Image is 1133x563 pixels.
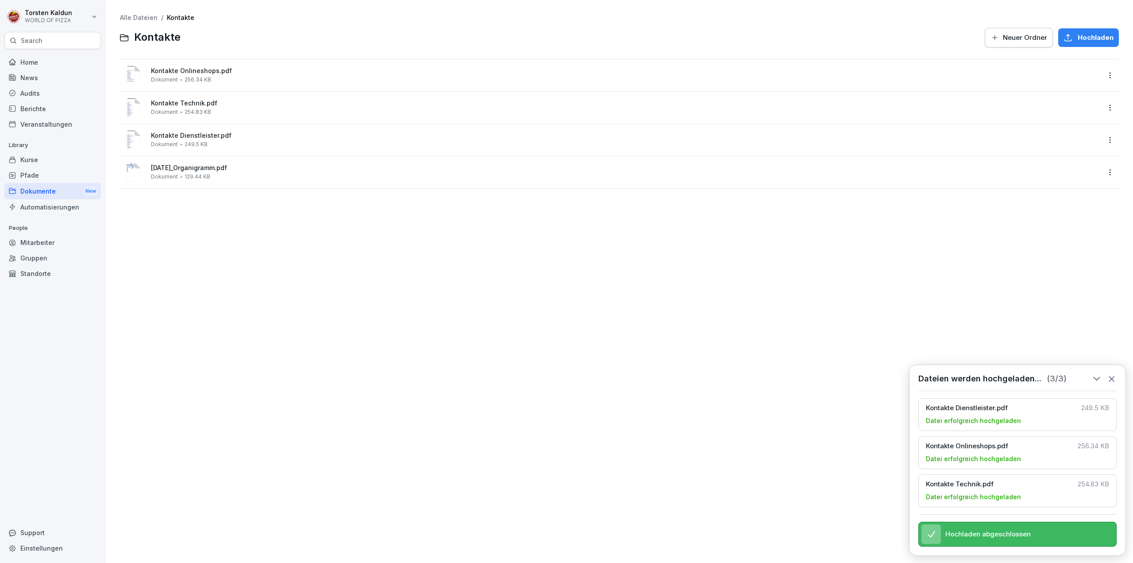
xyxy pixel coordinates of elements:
div: New [83,186,98,196]
button: Neuer Ordner [985,28,1053,47]
a: Pfade [4,167,101,183]
span: Dokument [151,141,178,148]
a: Einstellungen [4,540,101,556]
span: Kontakte Technik.pdf [926,480,1072,488]
a: Berichte [4,101,101,116]
a: Veranstaltungen [4,116,101,132]
a: Audits [4,85,101,101]
a: Automatisierungen [4,199,101,215]
span: Neuer Ordner [1003,33,1047,43]
span: Datei erfolgreich hochgeladen [926,454,1021,463]
span: Kontakte Dienstleister.pdf [926,404,1076,412]
div: Support [4,525,101,540]
span: 256.34 KB [1078,442,1109,450]
a: Kontakte [167,14,194,21]
p: People [4,221,101,235]
span: Datei erfolgreich hochgeladen [926,416,1021,425]
a: DokumenteNew [4,183,101,199]
span: Hochladen [1078,33,1114,43]
span: 249.5 KB [185,141,208,148]
span: Kontakte Dienstleister.pdf [151,132,1100,140]
span: Dokument [151,174,178,180]
span: 254.83 KB [1078,480,1109,488]
a: Standorte [4,266,101,281]
span: Kontakte [134,31,181,44]
a: News [4,70,101,85]
span: Dateien werden hochgeladen... [918,374,1041,384]
span: Dokument [151,77,178,83]
span: 129.44 KB [185,174,210,180]
a: Mitarbeiter [4,235,101,250]
span: Datei erfolgreich hochgeladen [926,493,1021,501]
div: Dokumente [4,183,101,199]
button: Hochladen [1058,28,1119,47]
span: / [161,14,163,22]
span: 249.5 KB [1081,404,1109,412]
span: 256.34 KB [185,77,211,83]
span: Dokument [151,109,178,115]
p: Search [21,36,42,45]
span: ( 3 / 3 ) [1047,374,1067,384]
span: 254.83 KB [185,109,211,115]
span: Hochladen abgeschlossen [945,530,1031,538]
a: Gruppen [4,250,101,266]
span: Kontakte Technik.pdf [151,100,1100,107]
p: Library [4,138,101,152]
a: Home [4,54,101,70]
span: Kontakte Onlineshops.pdf [926,442,1072,450]
span: Kontakte Onlineshops.pdf [151,67,1100,75]
p: Torsten Kaldun [25,9,72,17]
p: WORLD OF PIZZA [25,17,72,23]
span: [DATE]_Organigramm.pdf [151,164,1100,172]
a: Alle Dateien [120,14,158,21]
a: Kurse [4,152,101,167]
